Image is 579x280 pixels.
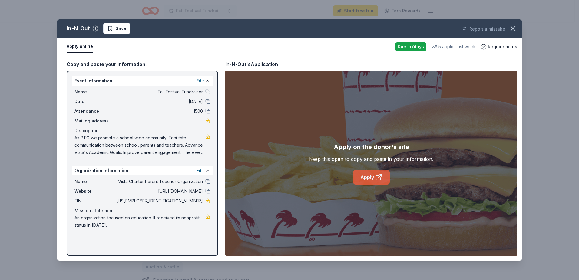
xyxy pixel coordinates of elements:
div: Due in 7 days [395,42,426,51]
span: Save [116,25,126,32]
div: Description [74,127,210,134]
a: Apply [353,170,390,185]
span: 1500 [115,108,203,115]
span: Requirements [488,43,517,50]
span: Name [74,178,115,185]
span: Website [74,188,115,195]
div: In-N-Out [67,24,90,33]
span: Mailing address [74,117,115,125]
div: 5 applies last week [431,43,476,50]
span: Date [74,98,115,105]
div: Apply on the donor's site [334,142,409,152]
span: An organization focused on education. It received its nonprofit status in [DATE]. [74,214,205,229]
span: [US_EMPLOYER_IDENTIFICATION_NUMBER] [115,197,203,205]
button: Edit [196,77,204,85]
span: [DATE] [115,98,203,105]
button: Requirements [481,43,517,50]
button: Apply online [67,40,93,53]
button: Save [103,23,130,34]
div: Organization information [72,166,213,175]
span: Fall Festival Fundraiser [115,88,203,95]
div: In-N-Out's Application [225,60,278,68]
span: Name [74,88,115,95]
span: EIN [74,197,115,205]
span: As PTO we promote a school wide community, Facilitate communication between school, parents and t... [74,134,205,156]
div: Mission statement [74,207,210,214]
button: Report a mistake [462,25,505,33]
span: Attendance [74,108,115,115]
button: Edit [196,167,204,174]
div: Keep this open to copy and paste in your information. [309,155,433,163]
span: Vista Charter Parent Teacher Organization [115,178,203,185]
div: Event information [72,76,213,86]
div: Copy and paste your information: [67,60,218,68]
span: [URL][DOMAIN_NAME] [115,188,203,195]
